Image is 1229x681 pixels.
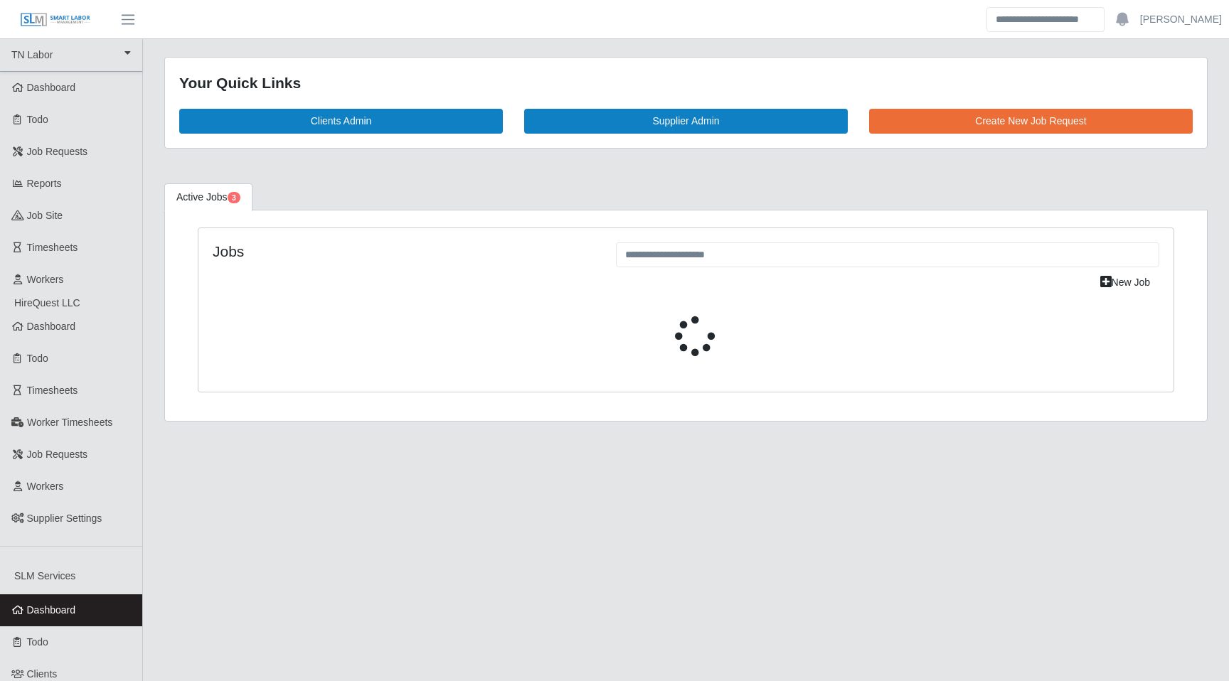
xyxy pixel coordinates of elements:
span: HireQuest LLC [14,297,80,309]
span: Worker Timesheets [27,417,112,428]
span: Job Requests [27,449,88,460]
img: SLM Logo [20,12,91,28]
span: Workers [27,481,64,492]
a: New Job [1091,270,1159,295]
a: Clients Admin [179,109,503,134]
div: Your Quick Links [179,72,1193,95]
h4: Jobs [213,242,595,260]
span: Supplier Settings [27,513,102,524]
span: job site [27,210,63,221]
span: Workers [27,274,64,285]
span: Todo [27,114,48,125]
span: Timesheets [27,385,78,396]
span: Todo [27,636,48,648]
span: Job Requests [27,146,88,157]
span: SLM Services [14,570,75,581]
span: Timesheets [27,242,78,253]
span: Pending Jobs [228,192,240,203]
input: Search [986,7,1105,32]
span: Dashboard [27,82,76,93]
span: Todo [27,353,48,364]
a: Active Jobs [164,183,252,211]
span: Dashboard [27,604,76,616]
span: Clients [27,668,58,680]
span: Reports [27,178,62,189]
a: [PERSON_NAME] [1140,12,1222,27]
a: Create New Job Request [869,109,1193,134]
a: Supplier Admin [524,109,848,134]
span: Dashboard [27,321,76,332]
